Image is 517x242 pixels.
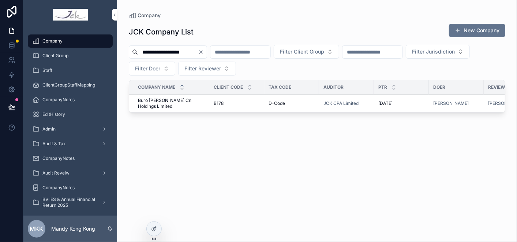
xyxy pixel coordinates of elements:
a: [PERSON_NAME] [433,100,469,106]
span: Company [42,38,63,44]
a: BVI ES & Annual Financial Return 2025 [28,196,113,209]
span: MKK [30,224,44,233]
a: [DATE] [378,100,424,106]
a: JCK CPA Limited [323,100,370,106]
span: D-Code [269,100,285,106]
button: New Company [449,24,505,37]
p: Mandy Kong Kong [51,225,95,232]
span: Audit & Tax [42,141,66,147]
span: Filter Client Group [280,48,324,55]
span: EditHistory [42,111,65,117]
button: Select Button [406,45,470,59]
h1: JCK Company List [129,27,194,37]
span: Admin [42,126,56,132]
img: App logo [53,9,88,21]
span: Filter Doer [135,65,160,72]
button: Select Button [129,62,175,76]
span: [DATE] [378,100,393,106]
a: CompanyNotes [28,152,113,165]
a: JCK CPA Limited [323,100,359,106]
a: CompanyNotes [28,181,113,194]
span: B178 [214,100,224,106]
span: Doer [433,84,445,90]
button: Select Button [274,45,339,59]
a: Audit & Tax [28,137,113,150]
a: CompanyNotes [28,93,113,106]
span: ClientGroupStaffMapping [42,82,95,88]
span: Company Name [138,84,175,90]
a: Staff [28,64,113,77]
button: Select Button [178,62,236,76]
span: CompanyNotes [42,185,75,191]
span: Company [138,12,161,19]
button: Clear [198,49,207,55]
a: Buro [PERSON_NAME] Cn Holdings Limited [138,98,205,109]
a: ClientGroupStaffMapping [28,78,113,92]
a: Admin [28,122,113,136]
span: Client Code [214,84,243,90]
span: Tax Code [269,84,291,90]
span: CompanyNotes [42,97,75,103]
a: Audit Reveiw [28,166,113,180]
a: Company [28,34,113,48]
span: Staff [42,67,52,73]
a: Client Group [28,49,113,62]
div: scrollable content [23,29,117,216]
span: Audit Reveiw [42,170,70,176]
a: [PERSON_NAME] [433,100,479,106]
a: EditHistory [28,108,113,121]
span: Filter Reviewer [184,65,221,72]
span: PTR [378,84,387,90]
a: Company [129,12,161,19]
span: Client Group [42,53,68,59]
span: CompanyNotes [42,155,75,161]
span: Filter Jurisdiction [412,48,455,55]
a: D-Code [269,100,315,106]
span: Reviewer [488,84,510,90]
span: BVI ES & Annual Financial Return 2025 [42,197,96,208]
a: B178 [214,100,260,106]
span: Auditor [323,84,344,90]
